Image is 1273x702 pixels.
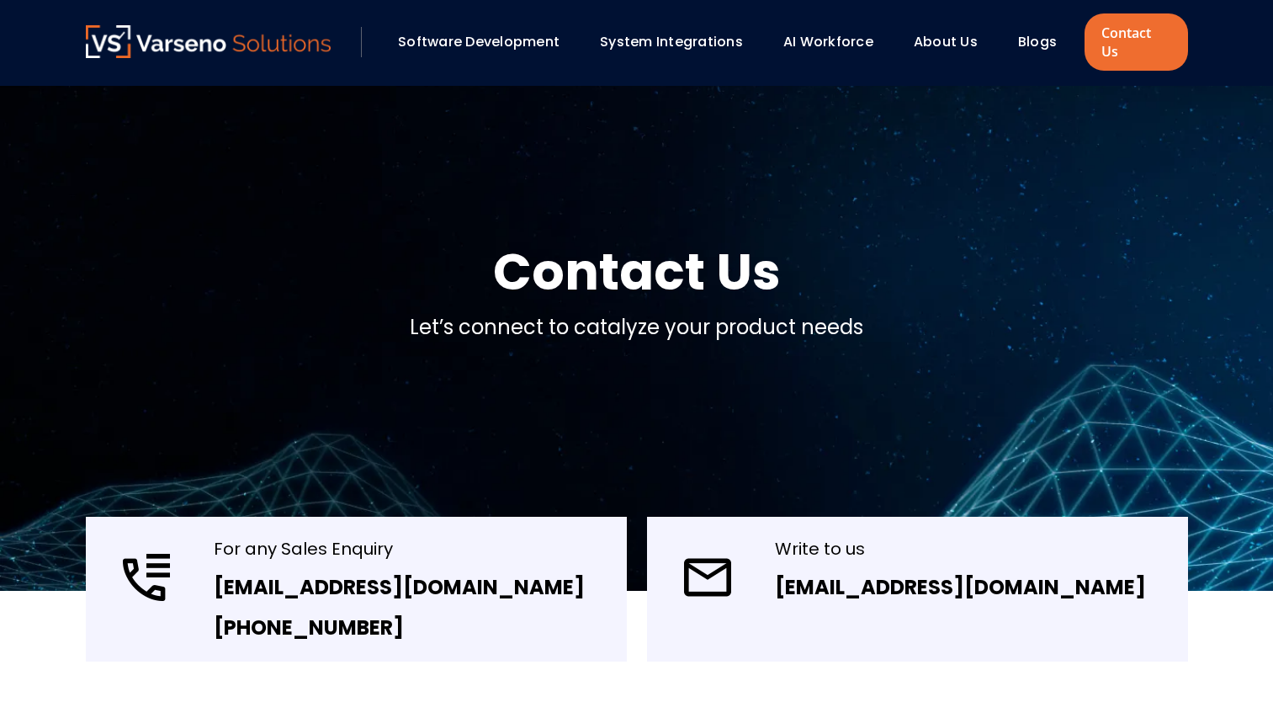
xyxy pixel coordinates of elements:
div: Blogs [1010,28,1080,56]
a: System Integrations [600,32,743,51]
div: Software Development [390,28,583,56]
a: [EMAIL_ADDRESS][DOMAIN_NAME] [214,573,585,601]
p: Let’s connect to catalyze your product needs [410,312,863,343]
div: About Us [905,28,1001,56]
a: About Us [914,32,978,51]
a: Varseno Solutions – Product Engineering & IT Services [86,25,332,59]
div: AI Workforce [775,28,897,56]
a: Software Development [398,32,560,51]
a: AI Workforce [783,32,873,51]
img: Varseno Solutions – Product Engineering & IT Services [86,25,332,58]
a: Contact Us [1085,13,1187,71]
div: For any Sales Enquiry [214,537,585,561]
a: [PHONE_NUMBER] [214,614,404,641]
div: System Integrations [591,28,766,56]
a: Blogs [1018,32,1057,51]
h1: Contact Us [493,238,781,306]
div: Write to us [775,537,1146,561]
a: [EMAIL_ADDRESS][DOMAIN_NAME] [775,573,1146,601]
